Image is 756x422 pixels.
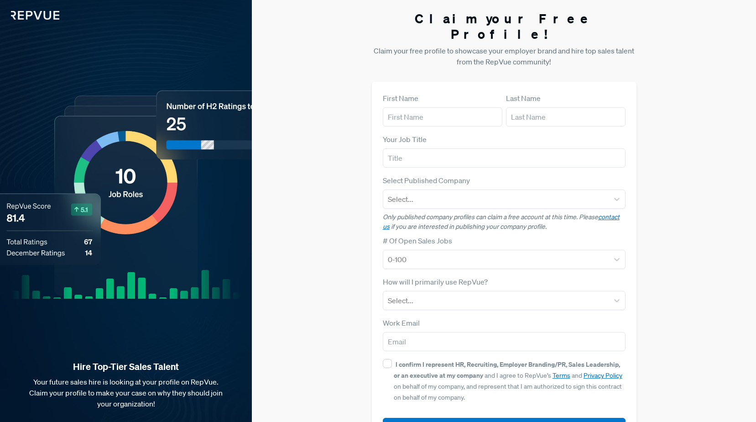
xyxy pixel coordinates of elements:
p: Your future sales hire is looking at your profile on RepVue. Claim your profile to make your case... [15,376,237,409]
strong: Hire Top-Tier Sales Talent [15,361,237,373]
label: Last Name [506,93,541,104]
input: Title [383,148,626,168]
label: How will I primarily use RepVue? [383,276,488,287]
p: Claim your free profile to showcase your employer brand and hire top sales talent from the RepVue... [372,45,636,67]
label: Your Job Title [383,134,427,145]
strong: I confirm I represent HR, Recruiting, Employer Branding/PR, Sales Leadership, or an executive at ... [394,360,620,380]
p: Only published company profiles can claim a free account at this time. Please if you are interest... [383,212,626,232]
a: contact us [383,213,620,231]
input: Email [383,332,626,351]
span: and I agree to RepVue’s and on behalf of my company, and represent that I am authorized to sign t... [394,360,622,401]
label: First Name [383,93,418,104]
h3: Claim your Free Profile! [372,11,636,42]
a: Terms [553,371,570,380]
label: Work Email [383,317,420,328]
a: Privacy Policy [584,371,622,380]
label: Select Published Company [383,175,470,186]
label: # Of Open Sales Jobs [383,235,452,246]
input: Last Name [506,107,626,127]
input: First Name [383,107,502,127]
